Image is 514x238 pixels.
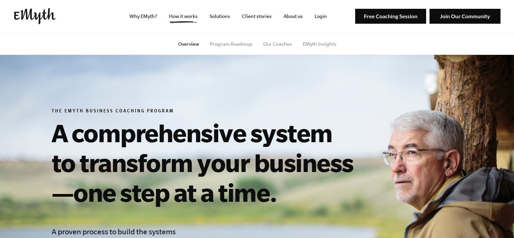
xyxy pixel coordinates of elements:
[303,41,336,47] a: EMyth Insights
[178,41,199,47] a: Overview
[210,41,252,47] a: Program Roadmap
[52,108,360,115] h6: The EMyth Business Coaching Program
[14,8,56,24] img: EMyth
[430,9,500,24] img: Join Our Community
[52,118,360,207] h1: A comprehensive system to transform your business—one step at a time.
[355,9,426,24] img: Free Coaching Session
[263,41,292,47] a: Our Coaches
